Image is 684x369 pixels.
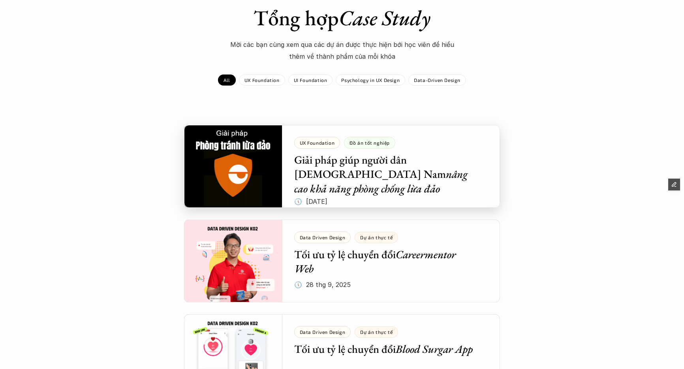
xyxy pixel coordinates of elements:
[204,5,480,31] h1: Tổng hợp
[239,75,285,86] a: UX Foundation
[294,77,327,83] p: UI Foundation
[288,75,333,86] a: UI Foundation
[341,77,400,83] p: Psychology in UX Design
[184,125,500,208] a: UX FoundationĐồ án tốt nghiệpGiải pháp giúp người dân [DEMOGRAPHIC_DATA] Namnâng cao khả năng phò...
[224,77,230,83] p: All
[244,77,280,83] p: UX Foundation
[408,75,466,86] a: Data-Driven Design
[414,77,460,83] p: Data-Driven Design
[336,75,405,86] a: Psychology in UX Design
[224,39,460,63] p: Mời các bạn cùng xem qua các dự án được thực hiện bới học viên để hiểu thêm về thành phẩm của mỗi...
[184,220,500,302] a: Data Driven DesignDự án thực tếTối ưu tỷ lệ chuyển đổiCareermentor Web🕔 28 thg 9, 2025
[668,179,680,190] button: Edit Framer Content
[339,4,430,32] em: Case Study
